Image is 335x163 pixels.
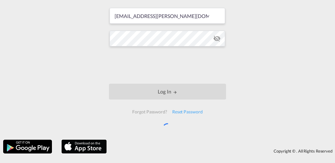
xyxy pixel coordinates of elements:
[61,139,107,154] img: apple.png
[170,106,205,118] div: Reset Password
[130,106,169,118] div: Forgot Password?
[120,53,215,77] iframe: reCAPTCHA
[213,35,221,42] md-icon: icon-eye-off
[110,8,225,24] input: Enter email/phone number
[3,139,53,154] img: google.png
[109,84,226,100] button: LOGIN
[110,146,335,156] div: Copyright © . All Rights Reserved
